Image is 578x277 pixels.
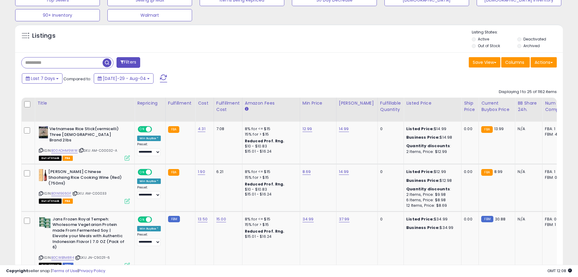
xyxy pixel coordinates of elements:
div: 15% for > $15 [245,132,295,137]
small: FBA [481,126,492,133]
small: FBM [481,216,493,222]
span: 8.99 [494,169,503,175]
span: ON [138,170,146,175]
span: | SKU: JN-C90211-6 [75,255,110,260]
div: Fulfillable Quantity [380,100,401,113]
div: FBA: 1 [545,126,565,132]
b: Jans Frozen Royal Tempeh: Wholesome Vegetarian Protein made From Fermented Soy | Elevate your Mea... [52,216,126,252]
div: Displaying 1 to 25 of 1162 items [499,89,557,95]
label: Archived [523,43,540,48]
div: 0.00 [464,126,474,132]
span: ON [138,127,146,132]
img: 514xGOWe1KL._SL40_.jpg [39,126,48,138]
div: FBM: 1 [545,222,565,227]
span: OFF [151,170,161,175]
div: FBA: 1 [545,169,565,175]
div: Listed Price [406,100,459,106]
div: N/A [518,169,538,175]
div: Amazon Fees [245,100,297,106]
b: Business Price: [406,178,440,183]
a: 13.50 [198,216,208,222]
b: Business Price: [406,225,440,230]
label: Active [478,36,489,42]
div: : [406,143,457,149]
b: Reduced Prof. Rng. [245,229,285,234]
b: Reduced Prof. Rng. [245,182,285,187]
b: Listed Price: [406,216,434,222]
div: 0 [380,169,399,175]
button: Save View [469,57,500,68]
div: Preset: [137,185,161,199]
div: seller snap | | [6,268,105,274]
div: Fulfillment Cost [216,100,240,113]
span: All listings that are currently out of stock and unavailable for purchase on Amazon [39,199,62,204]
button: Last 7 Days [22,73,63,84]
small: FBA [168,169,179,176]
button: Filters [117,57,140,68]
div: $14.99 [406,126,457,132]
a: 15.00 [216,216,226,222]
span: 13.99 [494,126,504,132]
div: Num of Comp. [545,100,567,113]
div: 0 [380,126,399,132]
button: Walmart [107,9,192,21]
button: [DATE]-29 - Aug-04 [94,73,154,84]
span: OFF [151,127,161,132]
span: 2025-08-12 12:08 GMT [547,268,572,274]
h5: Listings [32,32,56,40]
span: FBA [63,156,73,161]
div: Preset: [137,233,161,246]
small: FBA [481,169,492,176]
a: B00ADHM9WW [51,148,78,153]
span: 30.88 [495,216,506,222]
div: Win BuyBox * [137,178,161,184]
div: Ship Price [464,100,476,113]
b: Listed Price: [406,126,434,132]
div: FBM: 0 [545,175,565,180]
div: $10 - $10.83 [245,144,295,149]
div: 0 [380,216,399,222]
b: Business Price: [406,134,440,140]
span: FBA [63,199,73,204]
span: Compared to: [63,76,91,82]
a: B01N19E6GF [51,191,71,196]
div: 8% for <= $15 [245,126,295,132]
div: Min Price [303,100,334,106]
div: Current Buybox Price [481,100,512,113]
div: $15.01 - $16.24 [245,234,295,239]
span: | SKU: AM-C00032-A [79,148,117,153]
a: 14.99 [339,126,349,132]
b: Quantity discounts [406,186,450,192]
img: 41Cs8OiE90L._SL40_.jpg [39,169,47,181]
small: FBM [168,216,180,222]
a: 4.31 [198,126,205,132]
div: Win BuyBox * [137,136,161,141]
div: [PERSON_NAME] [339,100,375,106]
div: Fulfillment [168,100,193,106]
div: 15% for > $15 [245,175,295,180]
div: 0.00 [464,216,474,222]
div: 2 Items, Price: $9.98 [406,192,457,197]
a: 37.99 [339,216,350,222]
small: Amazon Fees. [245,106,248,112]
div: Cost [198,100,211,106]
div: $10 - $10.83 [245,187,295,192]
a: B0CWB1M8R4 [51,255,74,260]
span: Columns [505,59,524,65]
span: | SKU: AM-C00033 [72,191,107,196]
div: $34.99 [406,216,457,222]
span: OFF [151,217,161,222]
div: $34.99 [406,225,457,230]
div: 6.21 [216,169,238,175]
a: 12.99 [303,126,312,132]
button: Columns [501,57,530,68]
div: 7.08 [216,126,238,132]
strong: Copyright [6,268,28,274]
div: $15.01 - $16.24 [245,192,295,197]
span: ON [138,217,146,222]
div: ASIN: [39,126,130,160]
div: 12 Items, Price: $8.69 [406,203,457,208]
span: [DATE]-29 - Aug-04 [103,75,146,81]
div: 8% for <= $15 [245,169,295,175]
b: [PERSON_NAME] Chinese Shaohsing Rice Cooking Wine (Red) (750ml) [48,169,122,188]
